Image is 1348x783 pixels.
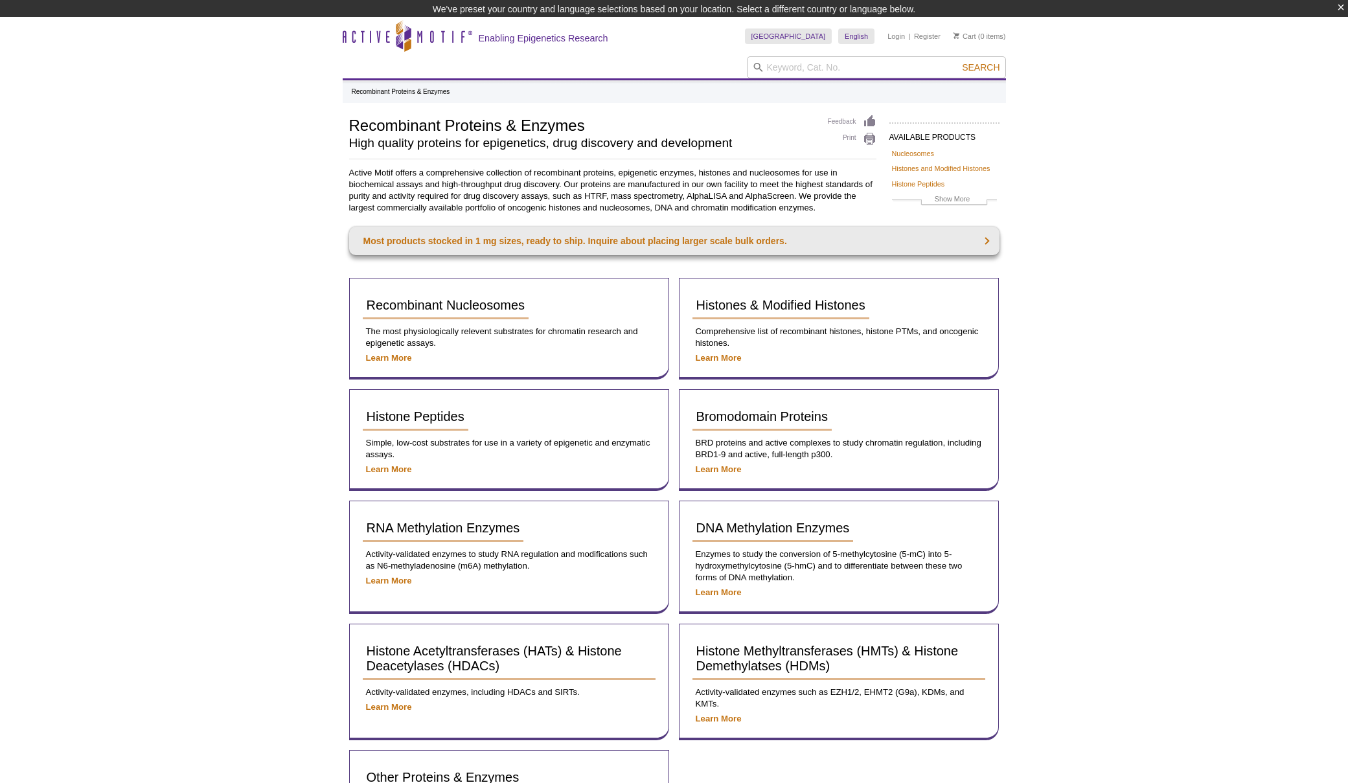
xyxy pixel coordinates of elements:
[367,298,525,312] span: Recombinant Nucleosomes
[692,403,832,431] a: Bromodomain Proteins
[914,32,941,41] a: Register
[692,291,869,319] a: Histones & Modified Histones
[349,137,815,149] h2: High quality proteins for epigenetics, drug discovery and development
[363,326,656,349] p: The most physiologically relevent substrates for chromatin research and epigenetic assays.
[696,521,850,535] span: DNA Methylation Enzymes
[367,521,520,535] span: RNA Methylation Enzymes
[692,437,985,460] p: BRD proteins and active complexes to study chromatin regulation, including BRD1-9 and active, ful...
[696,409,828,424] span: Bromodomain Proteins
[954,32,959,39] img: Your Cart
[692,514,854,542] a: DNA Methylation Enzymes
[363,637,656,680] a: Histone Acetyltransferases (HATs) & Histone Deacetylases (HDACs)
[367,409,464,424] span: Histone Peptides
[909,28,911,44] li: |
[366,353,412,363] a: Learn More
[366,464,412,474] a: Learn More
[892,148,934,159] a: Nucleosomes
[349,115,815,134] h1: Recombinant Proteins & Enzymes
[363,403,468,431] a: Histone Peptides
[479,32,608,44] h2: Enabling Epigenetics Research
[363,437,656,460] p: Simple, low-cost substrates for use in a variety of epigenetic and enzymatic assays.
[696,644,959,673] span: Histone Methyltransferases (HMTs) & Histone Demethylatses (HDMs)
[367,644,622,673] span: Histone Acetyltransferases (HATs) & Histone Deacetylases (HDACs)
[838,28,874,44] a: English
[696,353,742,363] a: Learn More
[692,549,985,584] p: Enzymes to study the conversion of 5-methylcytosine (5-mC) into 5-hydroxymethylcytosine (5-hmC) a...
[366,576,412,585] a: Learn More
[958,62,1003,73] button: Search
[889,122,1000,146] h2: AVAILABLE PRODUCTS
[892,163,990,174] a: Histones and Modified Histones
[363,291,529,319] a: Recombinant Nucleosomes
[692,326,985,349] p: Comprehensive list of recombinant histones, histone PTMs, and oncogenic histones.
[696,714,742,723] a: Learn More
[747,56,1006,78] input: Keyword, Cat. No.
[692,687,985,710] p: Activity-validated enzymes such as EZH1/2, EHMT2 (G9a), KDMs, and KMTs.
[887,32,905,41] a: Login
[363,514,524,542] a: RNA Methylation Enzymes
[828,132,876,146] a: Print
[954,28,1006,44] li: (0 items)
[692,637,985,680] a: Histone Methyltransferases (HMTs) & Histone Demethylatses (HDMs)
[962,62,1000,73] span: Search
[954,32,976,41] a: Cart
[363,687,656,698] p: Activity-validated enzymes, including HDACs and SIRTs.
[349,227,1000,255] a: Most products stocked in 1 mg sizes, ready to ship. Inquire about placing larger scale bulk orders.
[366,702,412,712] a: Learn More
[352,88,450,95] li: Recombinant Proteins & Enzymes
[745,28,832,44] a: [GEOGRAPHIC_DATA]
[696,464,742,474] a: Learn More
[696,298,865,312] span: Histones & Modified Histones
[696,587,742,597] a: Learn More
[828,115,876,129] a: Feedback
[349,167,1000,214] p: Active Motif offers a comprehensive collection of recombinant proteins, epigenetic enzymes, histo...
[363,549,656,572] p: Activity-validated enzymes to study RNA regulation and modifications such as N6-methyladenosine (...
